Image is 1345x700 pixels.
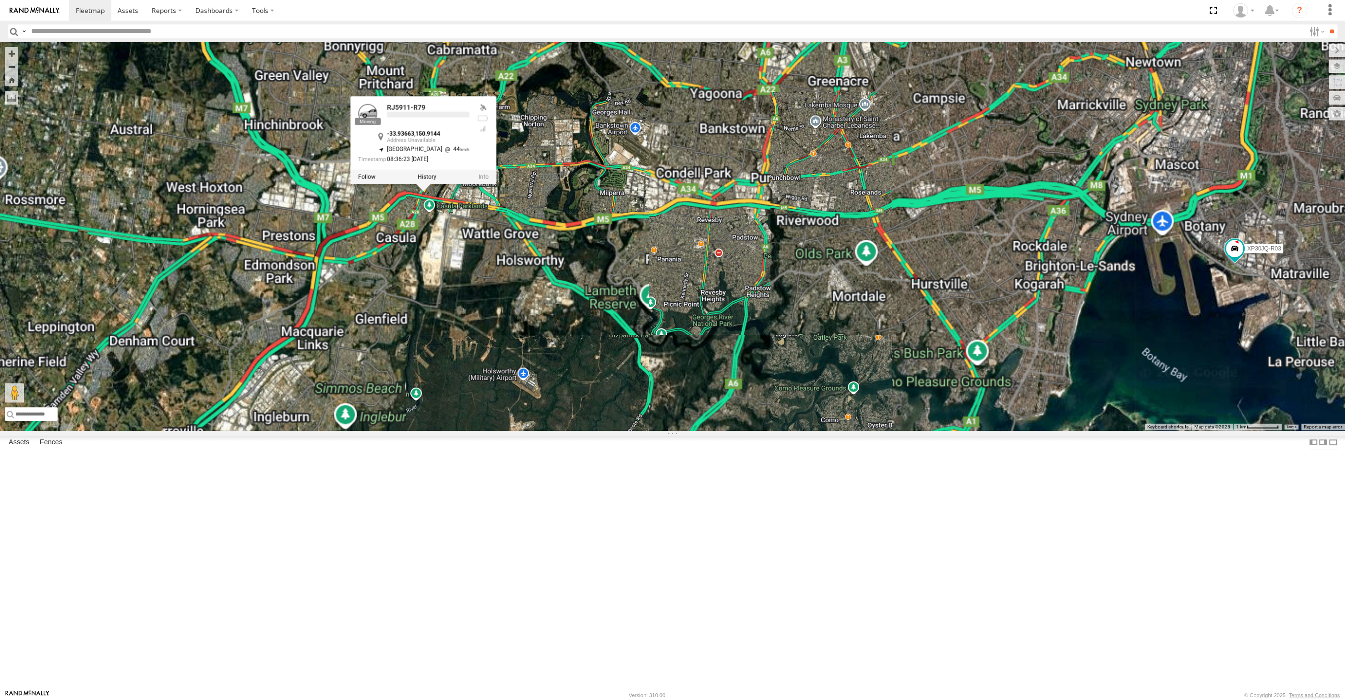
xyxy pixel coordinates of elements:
img: rand-logo.svg [10,7,60,14]
a: Terms and Conditions [1289,692,1340,698]
i: ? [1292,3,1307,18]
div: Date/time of location update [358,156,469,164]
label: Map Settings [1329,107,1345,120]
button: Map Scale: 1 km per 63 pixels [1233,424,1282,430]
label: Search Query [20,24,28,38]
a: Report a map error [1304,424,1342,429]
span: [GEOGRAPHIC_DATA] [387,145,442,152]
a: View Asset Details [358,104,377,123]
a: View Asset Details [479,173,489,180]
button: Zoom in [5,47,18,60]
span: XP30JQ-R03 [1247,245,1281,251]
label: Fences [35,436,67,449]
label: Hide Summary Table [1328,436,1338,450]
label: Dock Summary Table to the Right [1318,436,1328,450]
div: Valid GPS Fix [477,104,489,112]
button: Keyboard shortcuts [1147,424,1189,430]
span: Map data ©2025 [1194,424,1230,429]
label: View Asset History [418,173,436,180]
label: Assets [4,436,34,449]
div: , [387,131,469,143]
span: 1 km [1236,424,1247,429]
a: RJ5911-R79 [387,104,425,111]
label: Realtime tracking of Asset [358,173,375,180]
div: Quang MAC [1230,3,1258,18]
span: 44 [442,145,469,152]
a: Visit our Website [5,690,49,700]
a: Terms (opens in new tab) [1286,425,1297,429]
div: No battery health information received from this device. [477,114,489,122]
div: Last Event GSM Signal Strength [477,125,489,132]
strong: 150.9144 [415,131,440,137]
div: © Copyright 2025 - [1244,692,1340,698]
label: Measure [5,91,18,105]
label: Search Filter Options [1306,24,1326,38]
label: Dock Summary Table to the Left [1309,436,1318,450]
strong: -33.93663 [387,131,414,137]
div: Version: 310.00 [629,692,665,698]
button: Drag Pegman onto the map to open Street View [5,383,24,403]
button: Zoom Home [5,73,18,86]
button: Zoom out [5,60,18,73]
